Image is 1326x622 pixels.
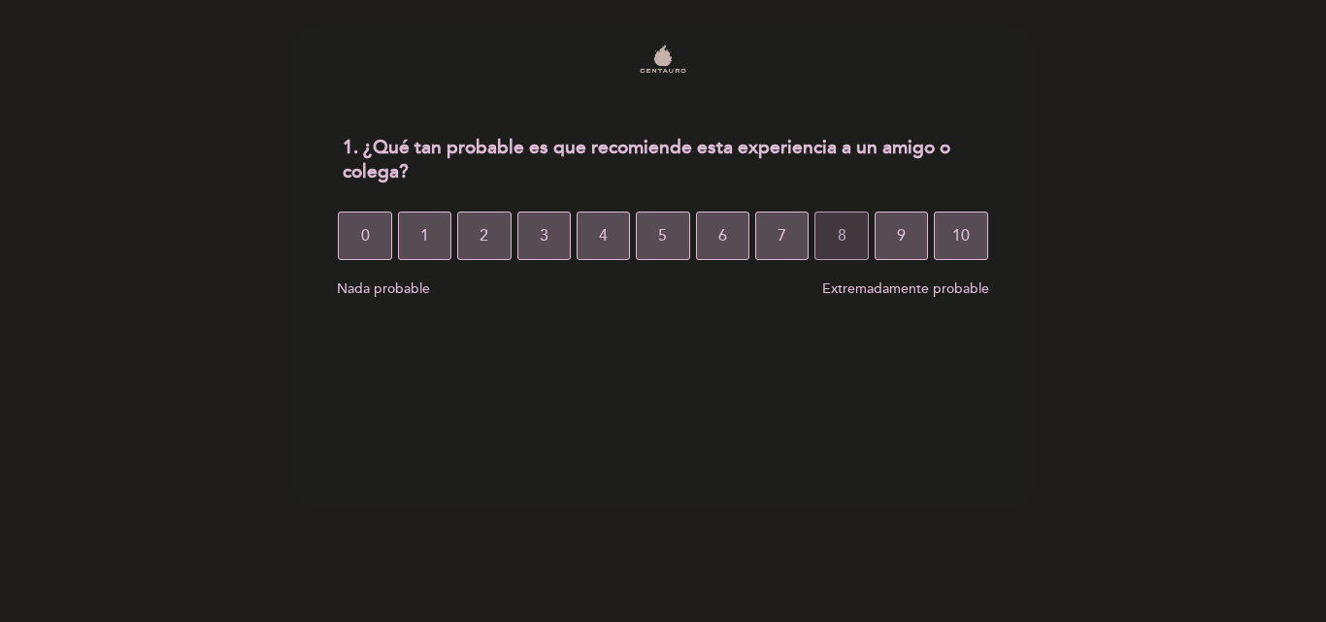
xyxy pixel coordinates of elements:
[361,209,370,263] span: 0
[636,212,689,260] button: 5
[420,209,429,263] span: 1
[595,44,731,74] img: header_1680547531.png
[875,212,928,260] button: 9
[718,209,727,263] span: 6
[952,209,970,263] span: 10
[457,212,511,260] button: 2
[814,212,868,260] button: 8
[540,209,548,263] span: 3
[398,212,451,260] button: 1
[577,212,630,260] button: 4
[327,124,998,196] div: 1. ¿Qué tan probable es que recomiende esta experiencia a un amigo o colega?
[778,209,786,263] span: 7
[934,212,987,260] button: 10
[658,209,667,263] span: 5
[838,209,846,263] span: 8
[517,212,571,260] button: 3
[599,209,608,263] span: 4
[480,209,488,263] span: 2
[338,212,391,260] button: 0
[337,280,430,297] span: Nada probable
[897,209,906,263] span: 9
[755,212,809,260] button: 7
[696,212,749,260] button: 6
[822,280,989,297] span: Extremadamente probable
